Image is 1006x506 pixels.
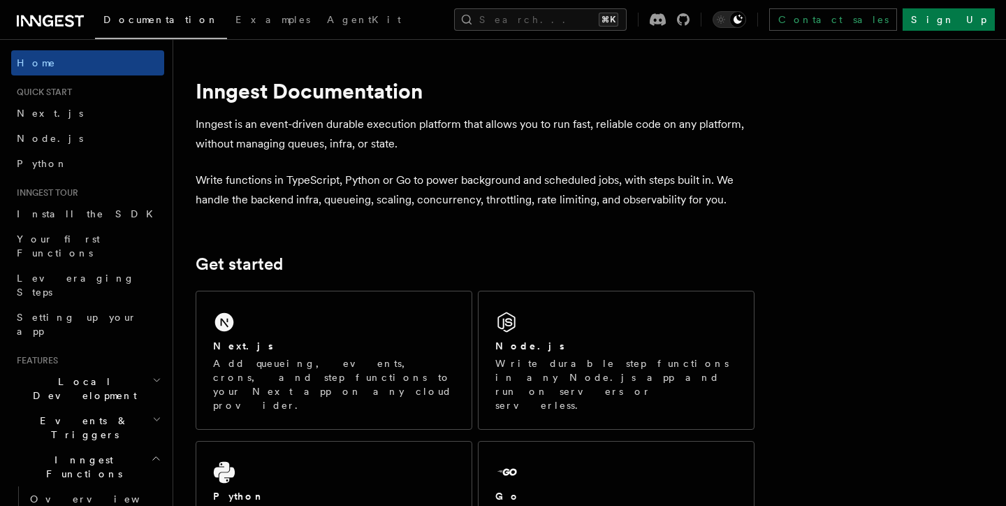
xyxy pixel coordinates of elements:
[454,8,627,31] button: Search...⌘K
[17,312,137,337] span: Setting up your app
[11,305,164,344] a: Setting up your app
[713,11,746,28] button: Toggle dark mode
[17,108,83,119] span: Next.js
[95,4,227,39] a: Documentation
[196,171,754,210] p: Write functions in TypeScript, Python or Go to power background and scheduled jobs, with steps bu...
[495,489,520,503] h2: Go
[11,201,164,226] a: Install the SDK
[11,50,164,75] a: Home
[30,493,174,505] span: Overview
[11,187,78,198] span: Inngest tour
[11,266,164,305] a: Leveraging Steps
[213,489,265,503] h2: Python
[235,14,310,25] span: Examples
[11,453,151,481] span: Inngest Functions
[495,356,737,412] p: Write durable step functions in any Node.js app and run on servers or serverless.
[495,339,564,353] h2: Node.js
[599,13,618,27] kbd: ⌘K
[319,4,409,38] a: AgentKit
[769,8,897,31] a: Contact sales
[11,369,164,408] button: Local Development
[103,14,219,25] span: Documentation
[11,375,152,403] span: Local Development
[196,254,283,274] a: Get started
[227,4,319,38] a: Examples
[196,78,754,103] h1: Inngest Documentation
[11,151,164,176] a: Python
[17,208,161,219] span: Install the SDK
[11,414,152,442] span: Events & Triggers
[17,56,56,70] span: Home
[213,356,455,412] p: Add queueing, events, crons, and step functions to your Next app on any cloud provider.
[11,447,164,486] button: Inngest Functions
[11,226,164,266] a: Your first Functions
[903,8,995,31] a: Sign Up
[17,158,68,169] span: Python
[478,291,754,430] a: Node.jsWrite durable step functions in any Node.js app and run on servers or serverless.
[11,355,58,366] span: Features
[196,115,754,154] p: Inngest is an event-driven durable execution platform that allows you to run fast, reliable code ...
[196,291,472,430] a: Next.jsAdd queueing, events, crons, and step functions to your Next app on any cloud provider.
[17,233,100,259] span: Your first Functions
[17,133,83,144] span: Node.js
[327,14,401,25] span: AgentKit
[213,339,273,353] h2: Next.js
[11,101,164,126] a: Next.js
[17,273,135,298] span: Leveraging Steps
[11,126,164,151] a: Node.js
[11,87,72,98] span: Quick start
[11,408,164,447] button: Events & Triggers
